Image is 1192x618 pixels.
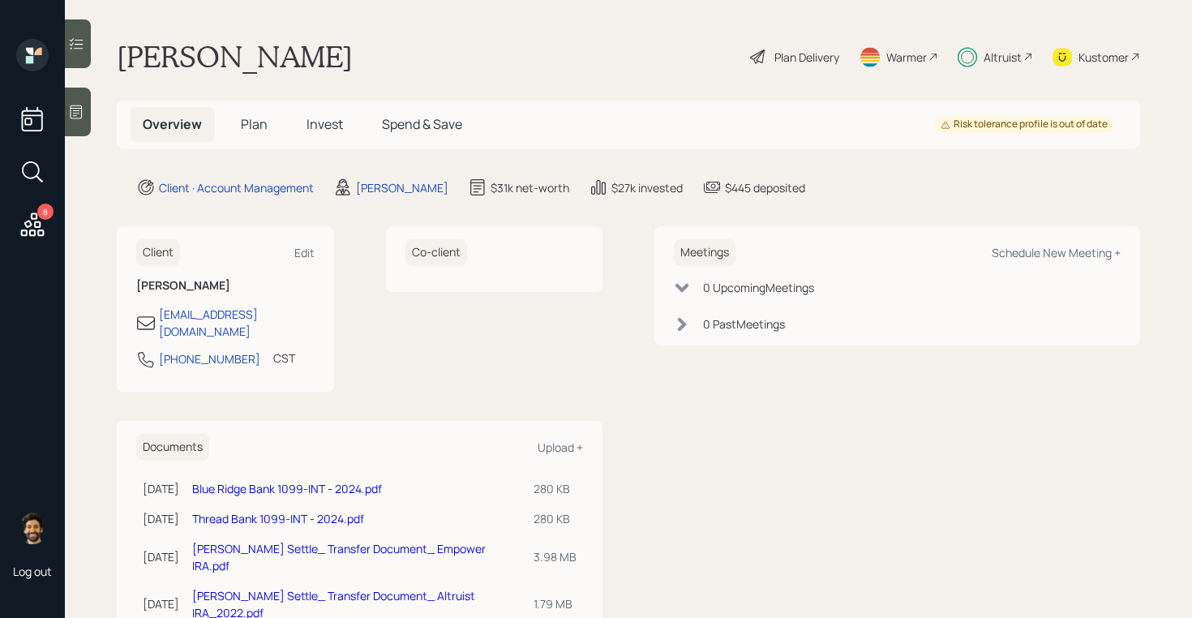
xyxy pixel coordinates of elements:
div: [EMAIL_ADDRESS][DOMAIN_NAME] [159,306,315,340]
div: 280 KB [534,510,577,527]
a: Thread Bank 1099-INT - 2024.pdf [192,511,364,526]
div: [PERSON_NAME] [356,179,448,196]
h6: Documents [136,434,209,461]
div: 280 KB [534,480,577,497]
span: Invest [307,115,343,133]
div: Upload + [538,440,583,455]
div: [PHONE_NUMBER] [159,350,260,367]
h6: Co-client [405,239,467,266]
h1: [PERSON_NAME] [117,39,353,75]
a: Blue Ridge Bank 1099-INT - 2024.pdf [192,481,382,496]
div: Warmer [886,49,927,66]
span: Spend & Save [382,115,462,133]
a: [PERSON_NAME] Settle_ Transfer Document_ Empower IRA.pdf [192,541,486,573]
span: Overview [143,115,202,133]
div: [DATE] [143,510,179,527]
div: [DATE] [143,480,179,497]
div: $27k invested [611,179,683,196]
h6: Client [136,239,180,266]
div: [DATE] [143,595,179,612]
div: Plan Delivery [774,49,839,66]
div: [DATE] [143,548,179,565]
div: $31k net-worth [491,179,569,196]
div: Risk tolerance profile is out of date [941,118,1108,131]
h6: Meetings [674,239,735,266]
div: 0 Past Meeting s [703,315,785,333]
div: Client · Account Management [159,179,314,196]
div: Log out [13,564,52,579]
div: 1.79 MB [534,595,577,612]
div: $445 deposited [725,179,805,196]
div: Altruist [984,49,1022,66]
h6: [PERSON_NAME] [136,279,315,293]
span: Plan [241,115,268,133]
div: 3.98 MB [534,548,577,565]
img: eric-schwartz-headshot.png [16,512,49,544]
div: 8 [37,204,54,220]
div: 0 Upcoming Meeting s [703,279,814,296]
div: Kustomer [1078,49,1129,66]
div: CST [273,350,295,367]
div: Schedule New Meeting + [992,245,1121,260]
div: Edit [294,245,315,260]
